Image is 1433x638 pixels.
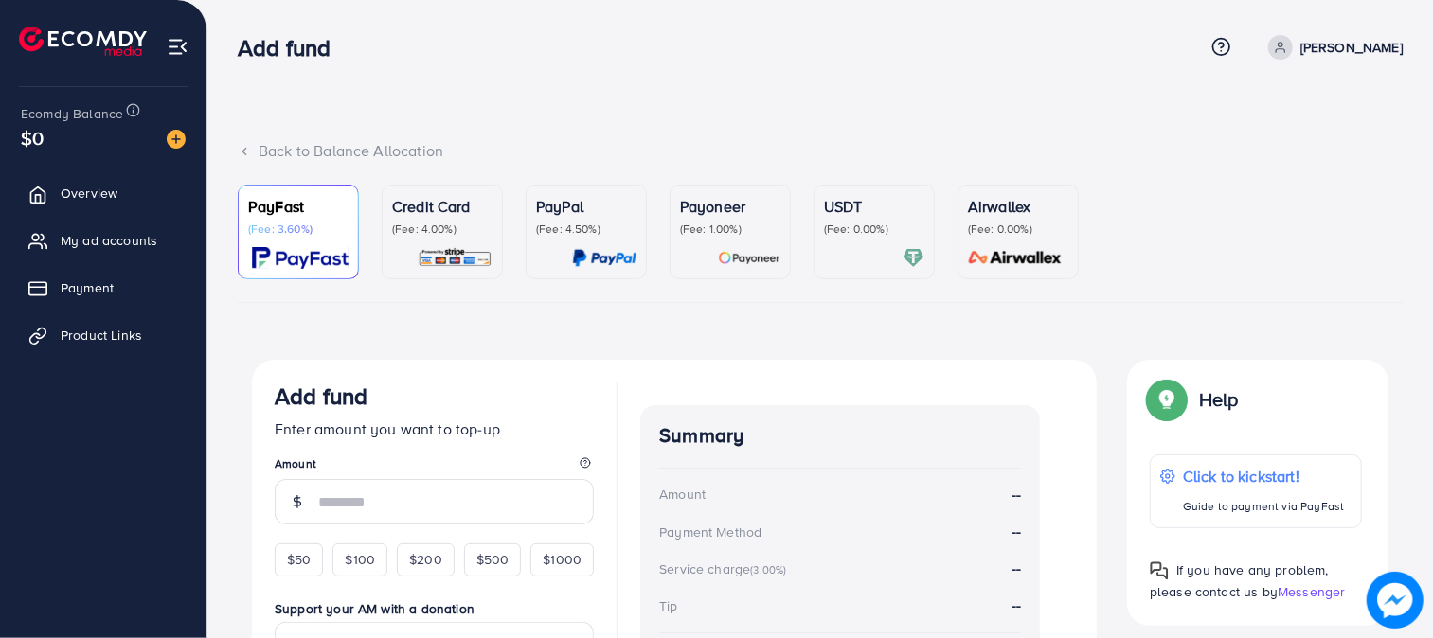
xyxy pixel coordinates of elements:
p: [PERSON_NAME] [1300,36,1403,59]
span: $50 [287,550,311,569]
label: Support your AM with a donation [275,599,594,618]
span: Overview [61,184,117,203]
img: card [418,247,493,269]
p: (Fee: 3.60%) [248,222,349,237]
p: (Fee: 4.50%) [536,222,636,237]
a: Overview [14,174,192,212]
p: (Fee: 1.00%) [680,222,780,237]
div: Service charge [659,559,792,578]
p: Airwallex [968,195,1068,218]
img: card [718,247,780,269]
img: logo [19,27,147,56]
p: Enter amount you want to top-up [275,417,594,440]
img: card [903,247,924,269]
div: Tip [659,596,677,615]
img: card [252,247,349,269]
span: My ad accounts [61,231,157,250]
span: Product Links [61,326,142,345]
span: $0 [14,121,50,155]
strong: -- [1012,558,1021,578]
strong: -- [1012,521,1021,542]
a: My ad accounts [14,222,192,259]
span: $100 [345,550,375,569]
div: Amount [659,485,706,504]
small: (3.00%) [750,562,786,577]
strong: -- [1012,484,1021,505]
span: If you have any problem, please contact us by [1150,560,1329,601]
img: Popup guide [1150,561,1169,580]
div: Back to Balance Allocation [238,140,1403,162]
p: Help [1199,388,1239,411]
div: Payment Method [659,523,761,541]
img: card [572,247,636,269]
p: Guide to payment via PayFast [1183,495,1344,518]
p: (Fee: 0.00%) [968,222,1068,237]
h4: Summary [659,424,1021,448]
img: Popup guide [1150,382,1184,416]
p: Click to kickstart! [1183,465,1344,487]
p: USDT [824,195,924,218]
p: PayFast [248,195,349,218]
a: [PERSON_NAME] [1261,35,1403,60]
span: Ecomdy Balance [21,104,123,123]
img: image [167,130,186,149]
p: Payoneer [680,195,780,218]
p: (Fee: 4.00%) [392,222,493,237]
span: $200 [409,550,442,569]
h3: Add fund [238,34,346,62]
p: PayPal [536,195,636,218]
span: Messenger [1278,582,1345,601]
a: Payment [14,269,192,307]
p: Credit Card [392,195,493,218]
img: card [962,247,1068,269]
p: (Fee: 0.00%) [824,222,924,237]
h3: Add fund [275,382,367,410]
span: Payment [61,278,114,297]
strong: -- [1012,594,1021,615]
img: menu [167,36,188,58]
a: Product Links [14,316,192,354]
legend: Amount [275,455,594,479]
img: image [1367,572,1424,629]
span: $1000 [543,550,582,569]
span: $500 [476,550,510,569]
